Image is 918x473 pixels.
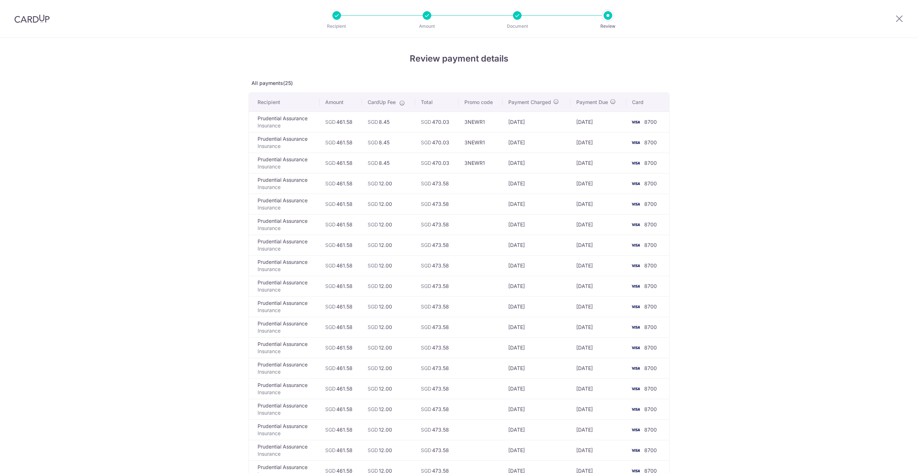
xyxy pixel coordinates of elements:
[503,112,571,132] td: [DATE]
[249,440,319,460] td: Prudential Assurance
[362,153,415,173] td: 8.45
[503,214,571,235] td: [DATE]
[325,406,336,412] span: SGD
[249,153,319,173] td: Prudential Assurance
[325,139,336,145] span: SGD
[362,255,415,276] td: 12.00
[571,235,626,255] td: [DATE]
[325,180,336,186] span: SGD
[319,378,362,399] td: 461.58
[628,138,643,147] img: <span class="translation_missing" title="translation missing: en.account_steps.new_confirm_form.b...
[362,194,415,214] td: 12.00
[503,276,571,296] td: [DATE]
[258,368,314,375] p: Insurance
[581,23,635,30] p: Review
[258,225,314,232] p: Insurance
[628,384,643,393] img: <span class="translation_missing" title="translation missing: en.account_steps.new_confirm_form.b...
[258,122,314,129] p: Insurance
[628,220,643,229] img: <span class="translation_missing" title="translation missing: en.account_steps.new_confirm_form.b...
[249,337,319,358] td: Prudential Assurance
[576,99,608,106] span: Payment Due
[325,303,336,310] span: SGD
[503,337,571,358] td: [DATE]
[325,344,336,351] span: SGD
[368,221,378,228] span: SGD
[415,317,459,337] td: 473.58
[571,378,626,399] td: [DATE]
[368,447,378,453] span: SGD
[258,143,314,150] p: Insurance
[571,173,626,194] td: [DATE]
[644,262,657,269] span: 8700
[325,262,336,269] span: SGD
[644,283,657,289] span: 8700
[421,180,431,186] span: SGD
[368,242,378,248] span: SGD
[571,399,626,419] td: [DATE]
[503,153,571,173] td: [DATE]
[571,358,626,378] td: [DATE]
[628,425,643,434] img: <span class="translation_missing" title="translation missing: en.account_steps.new_confirm_form.b...
[249,173,319,194] td: Prudential Assurance
[421,365,431,371] span: SGD
[644,139,657,145] span: 8700
[503,235,571,255] td: [DATE]
[415,337,459,358] td: 473.58
[258,286,314,293] p: Insurance
[325,201,336,207] span: SGD
[415,296,459,317] td: 473.58
[319,112,362,132] td: 461.58
[362,317,415,337] td: 12.00
[362,235,415,255] td: 12.00
[421,303,431,310] span: SGD
[571,214,626,235] td: [DATE]
[503,419,571,440] td: [DATE]
[258,204,314,211] p: Insurance
[421,406,431,412] span: SGD
[258,409,314,416] p: Insurance
[249,419,319,440] td: Prudential Assurance
[459,153,502,173] td: 3NEWR1
[421,139,431,145] span: SGD
[644,386,657,392] span: 8700
[249,214,319,235] td: Prudential Assurance
[459,132,502,153] td: 3NEWR1
[644,365,657,371] span: 8700
[368,139,378,145] span: SGD
[319,214,362,235] td: 461.58
[258,184,314,191] p: Insurance
[362,296,415,317] td: 12.00
[368,99,396,106] span: CardUp Fee
[249,194,319,214] td: Prudential Assurance
[319,399,362,419] td: 461.58
[415,214,459,235] td: 473.58
[325,365,336,371] span: SGD
[362,276,415,296] td: 12.00
[310,23,363,30] p: Recipient
[628,118,643,126] img: <span class="translation_missing" title="translation missing: en.account_steps.new_confirm_form.b...
[258,327,314,334] p: Insurance
[325,119,336,125] span: SGD
[319,337,362,358] td: 461.58
[421,324,431,330] span: SGD
[249,358,319,378] td: Prudential Assurance
[628,364,643,373] img: <span class="translation_missing" title="translation missing: en.account_steps.new_confirm_form.b...
[249,255,319,276] td: Prudential Assurance
[325,447,336,453] span: SGD
[362,214,415,235] td: 12.00
[421,221,431,228] span: SGD
[368,303,378,310] span: SGD
[628,302,643,311] img: <span class="translation_missing" title="translation missing: en.account_steps.new_confirm_form.b...
[319,93,362,112] th: Amount
[14,14,50,23] img: CardUp
[571,112,626,132] td: [DATE]
[628,241,643,249] img: <span class="translation_missing" title="translation missing: en.account_steps.new_confirm_form.b...
[249,296,319,317] td: Prudential Assurance
[421,386,431,392] span: SGD
[258,430,314,437] p: Insurance
[258,389,314,396] p: Insurance
[400,23,454,30] p: Amount
[644,180,657,186] span: 8700
[325,221,336,228] span: SGD
[415,194,459,214] td: 473.58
